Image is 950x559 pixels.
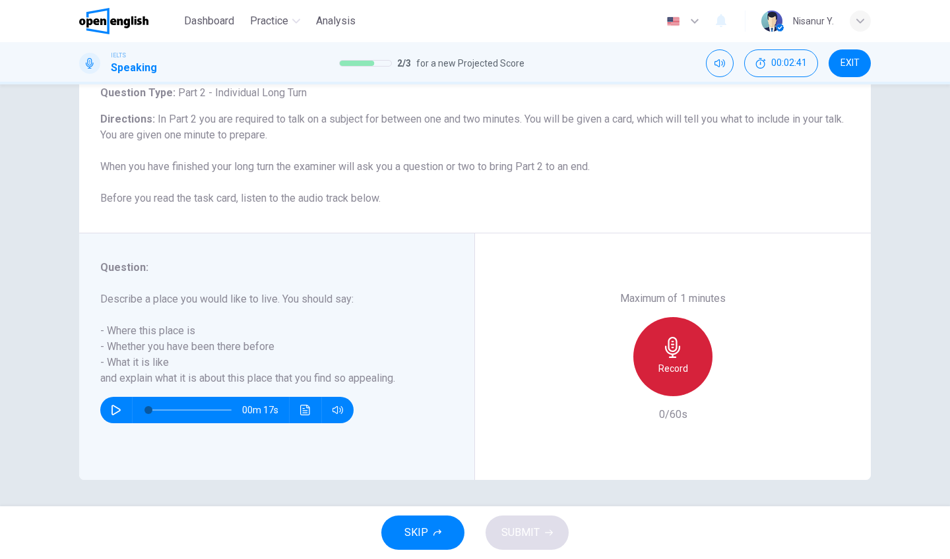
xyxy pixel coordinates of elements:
[744,49,818,77] button: 00:02:41
[633,317,712,396] button: Record
[620,291,726,307] h6: Maximum of 1 minutes
[250,13,288,29] span: Practice
[100,260,437,276] h6: Question :
[111,51,126,60] span: IELTS
[79,8,179,34] a: OpenEnglish logo
[179,9,239,33] button: Dashboard
[658,361,688,376] h6: Record
[840,58,860,69] span: EXIT
[316,13,356,29] span: Analysis
[184,13,234,29] span: Dashboard
[744,49,818,77] div: Hide
[100,291,437,386] h6: Describe a place you would like to live. You should say: - Where this place is - Whether you have...
[79,8,148,34] img: OpenEnglish logo
[381,515,464,550] button: SKIP
[761,11,782,32] img: Profile picture
[829,49,871,77] button: EXIT
[706,49,734,77] div: Mute
[111,60,157,76] h1: Speaking
[397,55,411,71] span: 2 / 3
[416,55,524,71] span: for a new Projected Score
[771,58,807,69] span: 00:02:41
[295,397,316,423] button: Click to see the audio transcription
[311,9,361,33] button: Analysis
[175,86,307,99] span: Part 2 - Individual Long Turn
[793,13,834,29] div: Nisanur Y.
[100,111,850,206] h6: Directions :
[665,16,681,26] img: en
[404,523,428,542] span: SKIP
[100,85,850,101] h6: Question Type :
[100,113,844,204] span: In Part 2 you are required to talk on a subject for between one and two minutes. You will be give...
[242,397,289,423] span: 00m 17s
[245,9,305,33] button: Practice
[659,407,687,423] h6: 0/60s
